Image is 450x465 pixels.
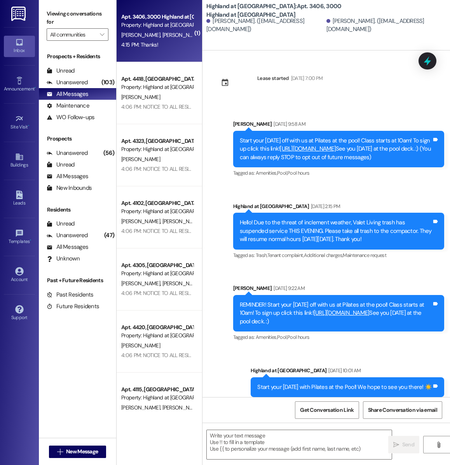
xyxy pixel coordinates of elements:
[240,301,432,326] div: REMINDER! Start your [DATE] off with us at Pilates at the pool! Class starts at 10am! To sign up ...
[121,342,160,349] span: [PERSON_NAME]
[47,291,94,299] div: Past Residents
[39,206,116,214] div: Residents
[393,442,399,448] i: 
[257,383,432,391] div: Start your [DATE] with Pilates at the Pool! We hope to see you there! ☀️
[47,243,88,251] div: All Messages
[121,404,162,411] span: [PERSON_NAME]
[240,137,432,161] div: Start your [DATE] off with us at Pilates at the pool! Class starts at 10am! To sign up click this...
[47,220,75,228] div: Unread
[4,36,35,57] a: Inbox
[277,334,287,340] span: Pool ,
[343,252,386,259] span: Maintenance request
[326,366,361,375] div: [DATE] 10:01 AM
[121,75,193,83] div: Apt. 4418, [GEOGRAPHIC_DATA] at [GEOGRAPHIC_DATA]
[50,28,96,41] input: All communities
[47,161,75,169] div: Unread
[251,366,444,377] div: Highland at [GEOGRAPHIC_DATA]
[162,280,201,287] span: [PERSON_NAME]
[300,406,354,414] span: Get Conversation Link
[35,85,36,90] span: •
[309,202,340,210] div: [DATE] 2:15 PM
[289,74,323,82] div: [DATE] 7:00 PM
[121,280,162,287] span: [PERSON_NAME]
[280,145,336,153] a: [URL][DOMAIN_NAME]
[206,2,362,19] b: Highland at [GEOGRAPHIC_DATA]: Apt. 3406, 3000 Highland at [GEOGRAPHIC_DATA]
[304,252,343,259] span: Additional charges ,
[206,17,324,34] div: [PERSON_NAME]. ([EMAIL_ADDRESS][DOMAIN_NAME])
[39,52,116,61] div: Prospects + Residents
[47,78,88,87] div: Unanswered
[47,302,99,311] div: Future Residents
[11,7,27,21] img: ResiDesk Logo
[256,334,277,340] span: Amenities ,
[39,135,116,143] div: Prospects
[240,219,432,243] div: Hello! Due to the threat of inclement weather, Valet Living trash has suspended service THIS EVEN...
[314,309,370,317] a: [URL][DOMAIN_NAME]
[277,170,287,176] span: Pool ,
[287,334,310,340] span: Pool hours
[162,218,201,225] span: [PERSON_NAME]
[121,323,193,331] div: Apt. 4420, [GEOGRAPHIC_DATA] at [GEOGRAPHIC_DATA]
[66,448,98,456] span: New Message
[121,94,160,101] span: [PERSON_NAME]
[162,31,201,38] span: [PERSON_NAME]
[287,170,310,176] span: Pool hours
[121,31,162,38] span: [PERSON_NAME]
[4,188,35,209] a: Leads
[100,31,104,38] i: 
[47,231,88,239] div: Unanswered
[30,238,31,243] span: •
[363,401,442,419] button: Share Conversation via email
[257,74,289,82] div: Lease started
[39,276,116,285] div: Past + Future Residents
[47,8,108,28] label: Viewing conversations for
[121,41,158,48] div: 4:15 PM: Thanks!
[233,284,444,295] div: [PERSON_NAME]
[256,170,277,176] span: Amenities ,
[47,102,89,110] div: Maintenance
[121,137,193,145] div: Apt. 4323, [GEOGRAPHIC_DATA] at [GEOGRAPHIC_DATA]
[436,442,441,448] i: 
[121,21,193,29] div: Property: Highland at [GEOGRAPHIC_DATA]
[101,147,116,159] div: (56)
[272,284,305,292] div: [DATE] 9:22 AM
[4,227,35,248] a: Templates •
[4,150,35,171] a: Buildings
[295,401,359,419] button: Get Conversation Link
[47,113,94,121] div: WO Follow-ups
[121,385,193,394] div: Apt. 4115, [GEOGRAPHIC_DATA] at [GEOGRAPHIC_DATA]
[121,218,162,225] span: [PERSON_NAME]
[233,167,444,179] div: Tagged as:
[47,184,92,192] div: New Inbounds
[121,394,193,402] div: Property: Highland at [GEOGRAPHIC_DATA]
[47,255,80,263] div: Unknown
[256,252,267,259] span: Trash ,
[121,331,193,340] div: Property: Highland at [GEOGRAPHIC_DATA]
[121,199,193,207] div: Apt. 4102, [GEOGRAPHIC_DATA] at [GEOGRAPHIC_DATA]
[47,149,88,157] div: Unanswered
[121,145,193,153] div: Property: Highland at [GEOGRAPHIC_DATA]
[121,83,193,91] div: Property: Highland at [GEOGRAPHIC_DATA]
[326,17,445,34] div: [PERSON_NAME]. ([EMAIL_ADDRESS][DOMAIN_NAME])
[121,261,193,269] div: Apt. 4305, [GEOGRAPHIC_DATA] at [GEOGRAPHIC_DATA]
[233,120,444,131] div: [PERSON_NAME]
[121,13,193,21] div: Apt. 3406, 3000 Highland at [GEOGRAPHIC_DATA]
[121,207,193,215] div: Property: Highland at [GEOGRAPHIC_DATA]
[233,331,444,343] div: Tagged as:
[402,441,414,449] span: Send
[47,67,75,75] div: Unread
[102,229,116,241] div: (47)
[57,449,63,455] i: 
[4,303,35,324] a: Support
[233,250,444,261] div: Tagged as:
[121,269,193,278] div: Property: Highland at [GEOGRAPHIC_DATA]
[99,76,116,88] div: (103)
[4,112,35,133] a: Site Visit •
[162,404,201,411] span: [PERSON_NAME]
[368,406,437,414] span: Share Conversation via email
[28,123,29,128] span: •
[47,90,88,98] div: All Messages
[233,202,444,213] div: Highland at [GEOGRAPHIC_DATA]
[121,156,160,163] span: [PERSON_NAME]
[267,252,304,259] span: Tenant complaint ,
